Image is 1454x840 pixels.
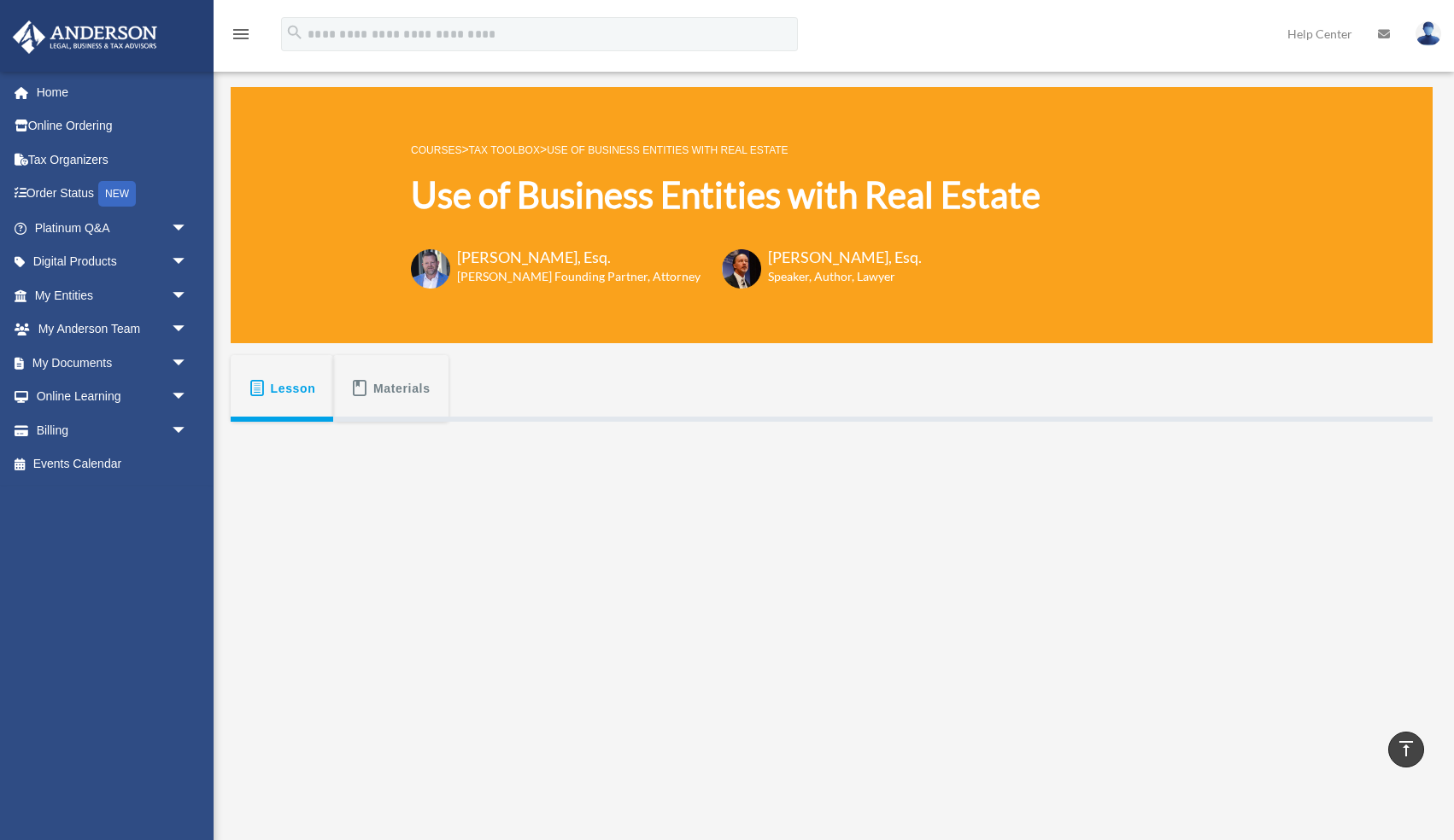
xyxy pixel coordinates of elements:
[171,312,205,347] span: arrow_drop_down
[469,144,540,156] a: Tax Toolbox
[271,373,316,404] span: Lesson
[768,247,922,268] h3: [PERSON_NAME], Esq.
[12,312,214,347] a: My Anderson Teamarrow_drop_down
[411,144,461,156] a: COURSES
[12,346,214,380] a: My Documentsarrow_drop_down
[171,211,205,246] span: arrow_drop_down
[8,20,162,54] img: Anderson Advisors Platinum Portal
[12,278,214,312] a: My Entitiesarrow_drop_down
[1388,732,1424,767] a: vertical_align_top
[171,346,205,381] span: arrow_drop_down
[171,245,205,280] span: arrow_drop_down
[285,23,304,42] i: search
[411,249,450,289] img: Toby-circle-head.png
[547,144,789,156] a: Use of Business Entities with Real Estate
[411,139,1041,160] p: > >
[12,245,214,279] a: Digital Productsarrow_drop_down
[1396,738,1416,759] i: vertical_align_top
[12,75,214,109] a: Home
[12,380,214,414] a: Online Learningarrow_drop_down
[12,109,214,143] a: Online Ordering
[171,413,205,448] span: arrow_drop_down
[231,24,251,44] i: menu
[457,247,701,268] h3: [PERSON_NAME], Esq.
[12,413,214,447] a: Billingarrow_drop_down
[722,249,761,289] img: Scott-Estill-Headshot.png
[12,143,214,177] a: Tax Organizers
[12,447,214,481] a: Events Calendar
[98,181,136,207] div: NEW
[171,278,205,313] span: arrow_drop_down
[1416,21,1441,46] img: User Pic
[768,268,900,285] h6: Speaker, Author, Lawyer
[12,211,214,245] a: Platinum Q&Aarrow_drop_down
[171,380,205,415] span: arrow_drop_down
[373,373,431,404] span: Materials
[457,268,701,285] h6: [PERSON_NAME] Founding Partner, Attorney
[12,177,214,212] a: Order StatusNEW
[231,30,251,44] a: menu
[411,170,1041,220] h1: Use of Business Entities with Real Estate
